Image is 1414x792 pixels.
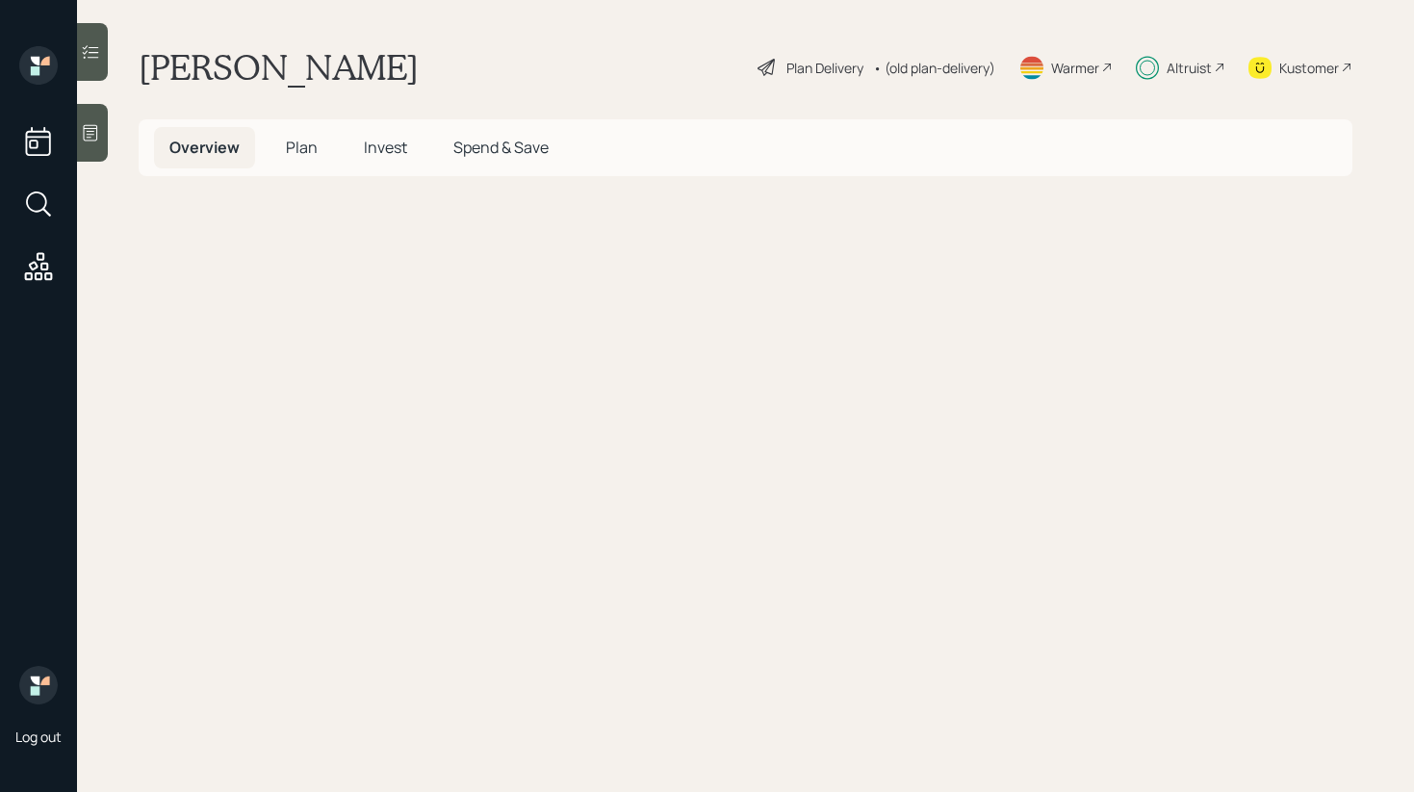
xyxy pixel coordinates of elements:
div: Warmer [1051,58,1099,78]
h1: [PERSON_NAME] [139,46,419,89]
div: Kustomer [1279,58,1339,78]
div: Plan Delivery [786,58,863,78]
div: Log out [15,728,62,746]
span: Invest [364,137,407,158]
img: retirable_logo.png [19,666,58,704]
span: Spend & Save [453,137,549,158]
div: Altruist [1167,58,1212,78]
span: Overview [169,137,240,158]
div: • (old plan-delivery) [873,58,995,78]
span: Plan [286,137,318,158]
